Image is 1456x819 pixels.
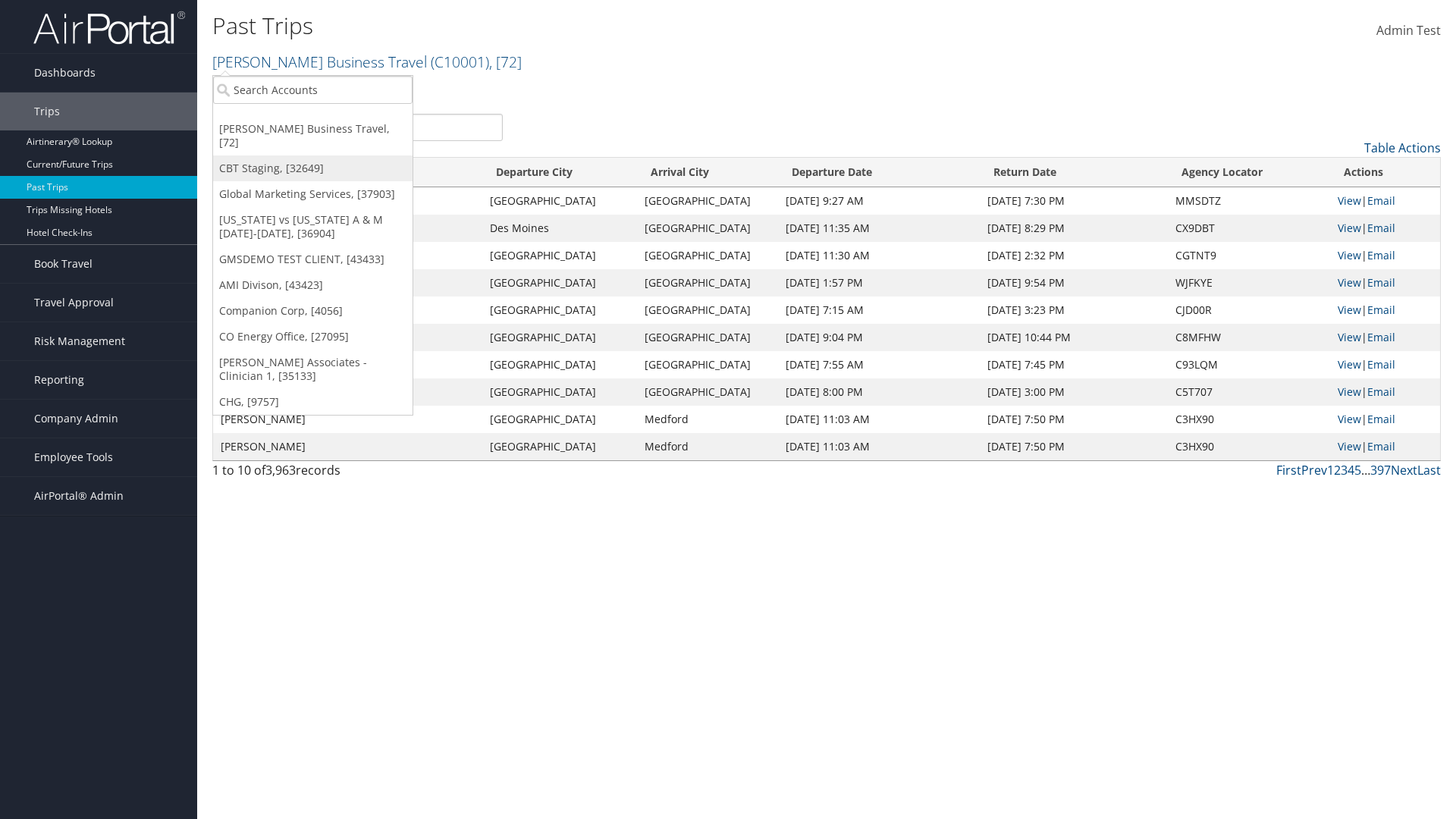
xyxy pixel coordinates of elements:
[778,297,980,324] td: [DATE] 7:15 AM
[778,433,980,460] td: [DATE] 11:03 AM
[637,215,778,242] td: [GEOGRAPHIC_DATA]
[213,76,413,104] input: Search Accounts
[1417,462,1441,479] a: Last
[1301,462,1327,479] a: Prev
[1338,248,1361,262] a: View
[213,246,413,272] a: GMSDEMO TEST CLIENT, [43433]
[1330,215,1440,242] td: |
[1391,462,1417,479] a: Next
[980,378,1169,406] td: [DATE] 3:00 PM
[34,93,60,130] span: Trips
[213,207,413,246] a: [US_STATE] vs [US_STATE] A & M [DATE]-[DATE], [36904]
[637,297,778,324] td: [GEOGRAPHIC_DATA]
[980,351,1169,378] td: [DATE] 7:45 PM
[1338,221,1361,235] a: View
[213,272,413,298] a: AMI Divison, [43423]
[265,462,296,479] span: 3,963
[34,245,93,283] span: Book Travel
[1367,357,1395,372] a: Email
[778,269,980,297] td: [DATE] 1:57 PM
[1367,412,1395,426] a: Email
[980,187,1169,215] td: [DATE] 7:30 PM
[1338,412,1361,426] a: View
[1330,433,1440,460] td: |
[1330,406,1440,433] td: |
[637,187,778,215] td: [GEOGRAPHIC_DATA]
[33,10,185,45] img: airportal-logo.png
[213,298,413,324] a: Companion Corp, [4056]
[212,52,522,72] a: [PERSON_NAME] Business Travel
[980,433,1169,460] td: [DATE] 7:50 PM
[482,324,636,351] td: [GEOGRAPHIC_DATA]
[482,433,636,460] td: [GEOGRAPHIC_DATA]
[1330,269,1440,297] td: |
[34,361,84,399] span: Reporting
[980,297,1169,324] td: [DATE] 3:23 PM
[1367,275,1395,290] a: Email
[1168,187,1330,215] td: MMSDTZ
[637,433,778,460] td: Medford
[482,215,636,242] td: Des Moines
[980,242,1169,269] td: [DATE] 2:32 PM
[1338,357,1361,372] a: View
[1338,193,1361,208] a: View
[1367,439,1395,453] a: Email
[1348,462,1354,479] a: 4
[482,406,636,433] td: [GEOGRAPHIC_DATA]
[212,80,1031,99] p: Filter:
[34,477,124,515] span: AirPortal® Admin
[1330,324,1440,351] td: |
[482,187,636,215] td: [GEOGRAPHIC_DATA]
[637,378,778,406] td: [GEOGRAPHIC_DATA]
[1338,384,1361,399] a: View
[34,400,118,438] span: Company Admin
[637,242,778,269] td: [GEOGRAPHIC_DATA]
[1168,297,1330,324] td: CJD00R
[1330,351,1440,378] td: |
[637,351,778,378] td: [GEOGRAPHIC_DATA]
[1168,378,1330,406] td: C5T707
[1341,462,1348,479] a: 3
[637,269,778,297] td: [GEOGRAPHIC_DATA]
[34,322,125,360] span: Risk Management
[980,158,1169,187] th: Return Date: activate to sort column ascending
[1376,22,1441,39] span: Admin Test
[1168,406,1330,433] td: C3HX90
[778,187,980,215] td: [DATE] 9:27 AM
[34,284,114,322] span: Travel Approval
[1361,462,1370,479] span: …
[1168,158,1330,187] th: Agency Locator: activate to sort column ascending
[213,155,413,181] a: CBT Staging, [32649]
[778,242,980,269] td: [DATE] 11:30 AM
[980,269,1169,297] td: [DATE] 9:54 PM
[213,181,413,207] a: Global Marketing Services, [37903]
[980,406,1169,433] td: [DATE] 7:50 PM
[213,433,482,460] td: [PERSON_NAME]
[212,461,503,487] div: 1 to 10 of records
[778,406,980,433] td: [DATE] 11:03 AM
[1367,303,1395,317] a: Email
[1338,439,1361,453] a: View
[213,116,413,155] a: [PERSON_NAME] Business Travel, [72]
[1338,303,1361,317] a: View
[637,324,778,351] td: [GEOGRAPHIC_DATA]
[1367,330,1395,344] a: Email
[1276,462,1301,479] a: First
[213,406,482,433] td: [PERSON_NAME]
[1367,384,1395,399] a: Email
[482,242,636,269] td: [GEOGRAPHIC_DATA]
[213,324,413,350] a: CO Energy Office, [27095]
[431,52,489,72] span: ( C10001 )
[212,10,1031,42] h1: Past Trips
[1327,462,1334,479] a: 1
[1334,462,1341,479] a: 2
[1354,462,1361,479] a: 5
[778,351,980,378] td: [DATE] 7:55 AM
[1168,351,1330,378] td: C93LQM
[778,215,980,242] td: [DATE] 11:35 AM
[34,438,113,476] span: Employee Tools
[1367,248,1395,262] a: Email
[1330,187,1440,215] td: |
[1168,433,1330,460] td: C3HX90
[778,324,980,351] td: [DATE] 9:04 PM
